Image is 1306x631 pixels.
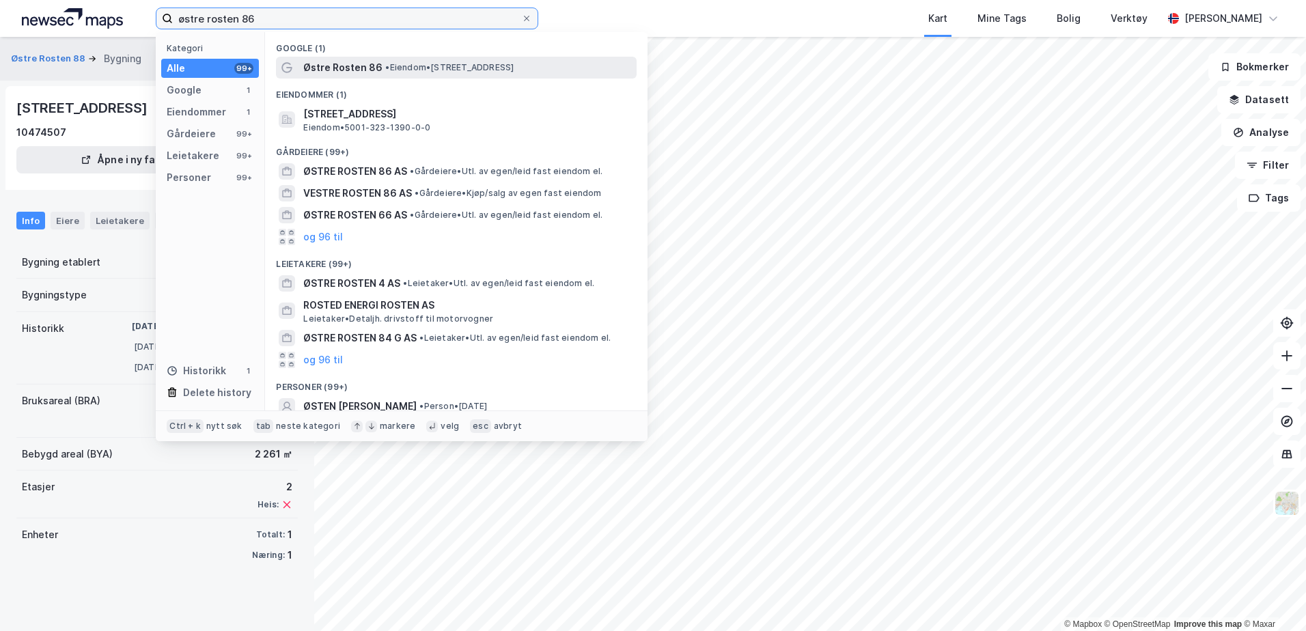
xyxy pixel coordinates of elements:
span: Gårdeiere • Utl. av egen/leid fast eiendom el. [410,166,602,177]
button: Østre Rosten 88 [11,52,88,66]
div: Bolig [1057,10,1081,27]
span: [STREET_ADDRESS] [303,106,631,122]
button: Åpne i ny fane [16,146,232,173]
div: Ctrl + k [167,419,204,433]
div: [PERSON_NAME] [1184,10,1262,27]
div: 1 [242,365,253,376]
span: ØSTEN [PERSON_NAME] [303,398,417,415]
div: Eiere [51,212,85,229]
span: • [385,62,389,72]
div: 99+ [234,128,253,139]
div: 2 [258,479,292,495]
span: Gårdeiere • Kjøp/salg av egen fast eiendom [415,188,601,199]
button: Bokmerker [1208,53,1301,81]
div: Totalt: [256,529,285,540]
div: [STREET_ADDRESS] [16,97,150,119]
span: Østre Rosten 86 [303,59,383,76]
span: Person • [DATE] [419,401,487,412]
span: Leietaker • Detaljh. drivstoff til motorvogner [303,313,493,324]
div: markere [380,421,415,432]
div: Mine Tags [977,10,1027,27]
iframe: Chat Widget [1238,565,1306,631]
div: velg [441,421,459,432]
div: Bygning [104,51,141,67]
a: Mapbox [1064,619,1102,629]
div: Kart [928,10,947,27]
span: Gårdeiere • Utl. av egen/leid fast eiendom el. [410,210,602,221]
span: • [410,210,414,220]
div: Google [167,82,202,98]
a: Improve this map [1174,619,1242,629]
button: Tags [1237,184,1301,212]
div: 1 [288,527,292,543]
span: Eiendom • [STREET_ADDRESS] [385,62,514,73]
div: Leietakere [90,212,150,229]
span: Eiendom • 5001-323-1390-0-0 [303,122,430,133]
button: og 96 til [303,229,343,245]
div: tab [253,419,274,433]
div: Bruksareal (BRA) [22,393,100,409]
img: logo.a4113a55bc3d86da70a041830d287a7e.svg [22,8,123,29]
div: Info [16,212,45,229]
span: • [410,166,414,176]
div: Verktøy [1111,10,1148,27]
button: Datasett [1217,86,1301,113]
span: ØSTRE ROSTEN 4 AS [303,275,400,292]
span: ØSTRE ROSTEN 86 AS [303,163,407,180]
div: Google (1) [265,32,648,57]
div: 10474507 [16,124,66,141]
div: Historikk [22,320,64,337]
span: • [403,278,407,288]
button: Analyse [1221,119,1301,146]
div: Bebygd areal (BYA) [22,446,113,462]
div: 1 [242,85,253,96]
span: • [415,188,419,198]
div: nytt søk [206,421,242,432]
div: neste kategori [276,421,340,432]
div: Næring: [252,550,285,561]
div: Kategori [167,43,259,53]
input: Søk på adresse, matrikkel, gårdeiere, leietakere eller personer [173,8,521,29]
div: Leietakere [167,148,219,164]
span: Leietaker • Utl. av egen/leid fast eiendom el. [419,333,611,343]
a: OpenStreetMap [1104,619,1171,629]
span: ØSTRE ROSTEN 84 G AS [303,330,417,346]
div: Enheter [22,527,58,543]
span: Leietaker • Utl. av egen/leid fast eiendom el. [403,278,594,289]
div: 99+ [234,172,253,183]
span: ROSTED ENERGI ROSTEN AS [303,297,631,313]
div: Eiendommer (1) [265,79,648,103]
span: • [419,401,423,411]
div: Personer (99+) [265,371,648,395]
span: VESTRE ROSTEN 86 AS [303,185,412,201]
button: og 96 til [303,352,343,368]
div: Gårdeiere [167,126,216,142]
div: Leietakere (99+) [265,248,648,272]
div: Historikk [167,363,226,379]
div: 1 [242,107,253,117]
span: • [419,333,423,343]
img: Z [1274,490,1300,516]
div: esc [470,419,491,433]
span: ØSTRE ROSTEN 66 AS [303,207,407,223]
div: [DATE] [108,361,163,374]
div: 99+ [234,63,253,74]
div: Heis: [258,499,279,510]
div: 1 [288,547,292,563]
div: 2 261 ㎡ [255,446,292,462]
div: Eiendommer [167,104,226,120]
div: Gårdeiere (99+) [265,136,648,160]
div: Bygningstype [22,287,87,303]
div: Etasjer [22,479,55,495]
div: Alle [167,60,185,76]
div: Personer [167,169,211,186]
div: 99+ [234,150,253,161]
div: [DATE] [108,320,163,333]
button: Filter [1235,152,1301,179]
div: Delete history [183,384,251,401]
div: [DATE] [108,341,163,353]
div: avbryt [494,421,522,432]
div: Bygning etablert [22,254,100,270]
